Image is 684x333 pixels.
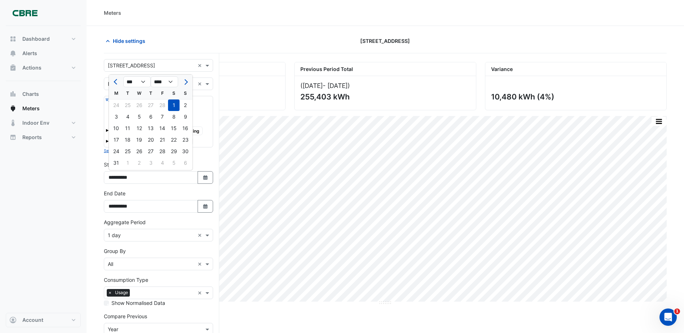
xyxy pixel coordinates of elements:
[122,99,133,111] div: Tuesday, February 25, 2025
[110,99,122,111] div: Monday, February 24, 2025
[156,111,168,123] div: 7
[180,111,191,123] div: 9
[156,134,168,146] div: 21
[300,92,468,101] div: 255,403 kWh
[22,64,41,71] span: Actions
[156,157,168,169] div: Friday, April 4, 2025
[6,116,81,130] button: Indoor Env
[9,64,17,71] app-icon: Actions
[145,111,156,123] div: 6
[180,99,191,111] div: 2
[323,82,348,89] span: - [DATE]
[659,308,677,326] iframe: Intercom live chat
[110,146,122,157] div: Monday, March 24, 2025
[122,157,133,169] div: Tuesday, April 1, 2025
[145,146,156,157] div: Thursday, March 27, 2025
[181,76,190,88] button: Next month
[145,88,156,99] div: T
[145,99,156,111] div: Thursday, February 27, 2025
[180,157,191,169] div: Sunday, April 6, 2025
[22,105,40,112] span: Meters
[156,111,168,123] div: Friday, March 7, 2025
[156,88,168,99] div: F
[110,99,122,111] div: 24
[22,119,49,126] span: Indoor Env
[202,203,209,209] fa-icon: Select Date
[156,99,168,111] div: Friday, February 28, 2025
[198,231,204,239] span: Clear
[6,32,81,46] button: Dashboard
[151,76,178,87] select: Select year
[9,90,17,98] app-icon: Charts
[22,35,50,43] span: Dashboard
[110,146,122,157] div: 24
[133,99,145,111] div: Wednesday, February 26, 2025
[156,134,168,146] div: Friday, March 21, 2025
[180,123,191,134] div: Sunday, March 16, 2025
[133,99,145,111] div: 26
[145,157,156,169] div: Thursday, April 3, 2025
[110,157,122,169] div: Monday, March 31, 2025
[168,111,180,123] div: 8
[180,123,191,134] div: 16
[104,218,146,226] label: Aggregate Period
[104,35,150,47] button: Hide settings
[22,134,42,141] span: Reports
[491,92,659,101] div: 10,480 kWh (4%)
[104,247,126,255] label: Group By
[168,99,180,111] div: Saturday, March 1, 2025
[104,161,128,168] label: Start Date
[145,134,156,146] div: 20
[133,146,145,157] div: Wednesday, March 26, 2025
[145,111,156,123] div: Thursday, March 6, 2025
[104,276,148,284] label: Consumption Type
[9,6,41,20] img: Company Logo
[198,80,204,88] span: Clear
[122,134,133,146] div: 18
[9,119,17,126] app-icon: Indoor Env
[22,316,43,324] span: Account
[22,50,37,57] span: Alerts
[133,123,145,134] div: 12
[104,312,147,320] label: Compare Previous
[6,46,81,61] button: Alerts
[133,88,145,99] div: W
[145,123,156,134] div: Thursday, March 13, 2025
[180,134,191,146] div: 23
[110,134,122,146] div: Monday, March 17, 2025
[106,96,128,103] button: Expand All
[168,157,180,169] div: 5
[106,97,128,102] small: Expand All
[122,146,133,157] div: 25
[122,146,133,157] div: Tuesday, March 25, 2025
[168,146,180,157] div: Saturday, March 29, 2025
[180,146,191,157] div: 30
[112,76,120,88] button: Previous month
[110,123,122,134] div: Monday, March 10, 2025
[110,123,122,134] div: 10
[9,105,17,112] app-icon: Meters
[156,146,168,157] div: 28
[198,289,204,297] span: Clear
[145,157,156,169] div: 3
[156,123,168,134] div: Friday, March 14, 2025
[145,123,156,134] div: 13
[6,313,81,327] button: Account
[6,61,81,75] button: Actions
[168,123,180,134] div: 15
[168,123,180,134] div: Saturday, March 15, 2025
[9,50,17,57] app-icon: Alerts
[133,157,145,169] div: Wednesday, April 2, 2025
[145,146,156,157] div: 27
[145,99,156,111] div: 27
[104,147,137,154] button: Select Reportable
[295,62,476,76] div: Previous Period Total
[6,101,81,116] button: Meters
[168,134,180,146] div: 22
[122,134,133,146] div: Tuesday, March 18, 2025
[6,87,81,101] button: Charts
[133,146,145,157] div: 26
[180,99,191,111] div: Sunday, March 2, 2025
[156,123,168,134] div: 14
[104,190,125,197] label: End Date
